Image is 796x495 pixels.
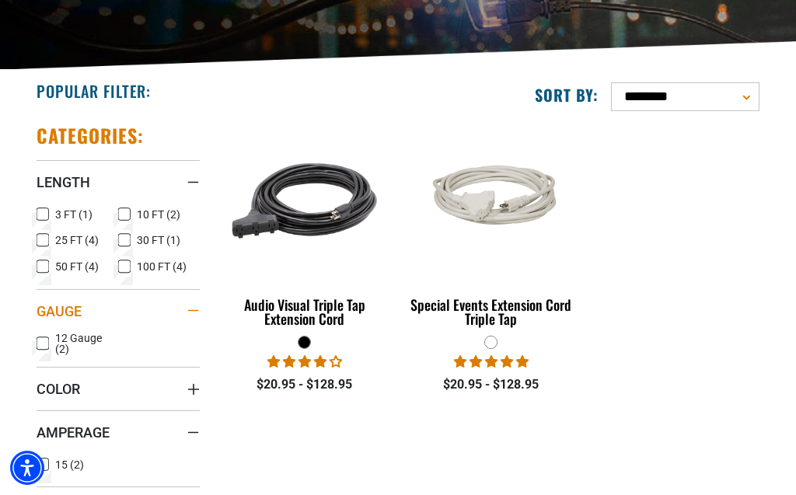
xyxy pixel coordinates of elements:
span: 3.75 stars [267,354,342,369]
summary: Color [37,367,200,410]
span: Amperage [37,424,110,441]
label: Sort by: [535,85,599,105]
summary: Gauge [37,289,200,333]
img: white [407,151,575,252]
span: 5.00 stars [454,354,529,369]
span: 30 FT (1) [137,235,180,246]
div: $20.95 - $128.95 [410,375,573,394]
span: 25 FT (4) [55,235,99,246]
span: Gauge [37,302,82,320]
span: 50 FT (4) [55,261,99,272]
summary: Length [37,160,200,204]
span: Length [37,173,90,191]
span: 15 (2) [55,459,84,470]
div: $20.95 - $128.95 [223,375,386,394]
span: Color [37,380,80,398]
h2: Popular Filter: [37,81,151,101]
span: 12 Gauge (2) [55,333,112,354]
a: black Audio Visual Triple Tap Extension Cord [223,124,386,335]
img: black [221,126,389,277]
span: 10 FT (2) [137,209,180,220]
div: Audio Visual Triple Tap Extension Cord [223,298,386,326]
span: 3 FT (1) [55,209,93,220]
div: Accessibility Menu [10,451,44,485]
a: white Special Events Extension Cord Triple Tap [410,124,573,335]
summary: Amperage [37,410,200,454]
h2: Categories: [37,124,144,148]
span: 100 FT (4) [137,261,187,272]
div: Special Events Extension Cord Triple Tap [410,298,573,326]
